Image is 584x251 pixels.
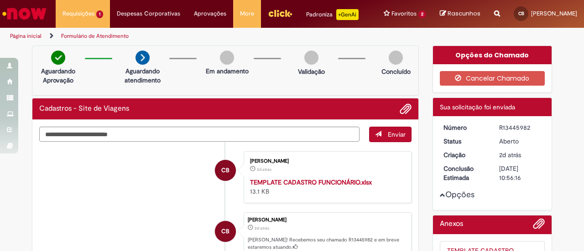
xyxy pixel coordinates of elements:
div: Caio De Castro Bufarah [215,160,236,181]
span: 2 [418,10,426,18]
span: CB [518,10,524,16]
img: img-circle-grey.png [389,51,403,65]
button: Enviar [369,127,412,142]
span: [PERSON_NAME] [531,10,577,17]
p: +GenAi [336,9,359,20]
span: CB [221,159,229,181]
div: 25/08/2025 17:56:12 [499,150,542,159]
span: Sua solicitação foi enviada [440,103,515,111]
p: Aguardando atendimento [120,67,165,85]
a: Página inicial [10,32,42,40]
textarea: Digite sua mensagem aqui... [39,127,360,142]
span: 2d atrás [499,151,521,159]
img: click_logo_yellow_360x200.png [268,6,292,20]
button: Adicionar anexos [400,103,412,115]
button: Cancelar Chamado [440,71,545,86]
a: TEMPLATE CADASTRO FUNCIONÁRIO.xlsx [250,178,372,186]
h2: Cadastros - Site de Viagens Histórico de tíquete [39,105,129,113]
p: Concluído [381,67,411,76]
img: img-circle-grey.png [220,51,234,65]
div: 13.1 KB [250,178,402,196]
dt: Criação [437,150,493,159]
div: Caio De Castro Bufarah [215,221,236,242]
time: 25/08/2025 17:56:12 [499,151,521,159]
ul: Trilhas de página [7,28,382,45]
time: 25/08/2025 17:56:04 [257,167,271,172]
div: [PERSON_NAME] [248,217,407,223]
img: arrow-next.png [136,51,150,65]
p: Aguardando Aprovação [36,67,80,85]
span: Aprovações [194,9,226,18]
span: 2d atrás [257,167,271,172]
img: check-circle-green.png [51,51,65,65]
div: Padroniza [306,9,359,20]
dt: Número [437,123,493,132]
span: Rascunhos [448,9,480,18]
a: Formulário de Atendimento [61,32,129,40]
span: Despesas Corporativas [117,9,180,18]
span: Enviar [388,130,406,138]
div: [PERSON_NAME] [250,159,402,164]
p: Validação [298,67,325,76]
time: 25/08/2025 17:56:12 [255,225,269,231]
div: R13445982 [499,123,542,132]
p: [PERSON_NAME]! Recebemos seu chamado R13445982 e em breve estaremos atuando. [248,236,407,251]
div: Aberto [499,137,542,146]
p: Em andamento [206,67,249,76]
img: ServiceNow [1,5,48,23]
div: Opções do Chamado [433,46,552,64]
span: 1 [96,10,103,18]
dt: Conclusão Estimada [437,164,493,182]
div: [DATE] 10:56:16 [499,164,542,182]
dt: Status [437,137,493,146]
span: Favoritos [391,9,417,18]
span: CB [221,220,229,242]
span: 2d atrás [255,225,269,231]
span: Requisições [63,9,94,18]
span: More [240,9,254,18]
button: Adicionar anexos [533,218,545,234]
a: Rascunhos [440,10,480,18]
h2: Anexos [440,220,463,228]
img: img-circle-grey.png [304,51,318,65]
